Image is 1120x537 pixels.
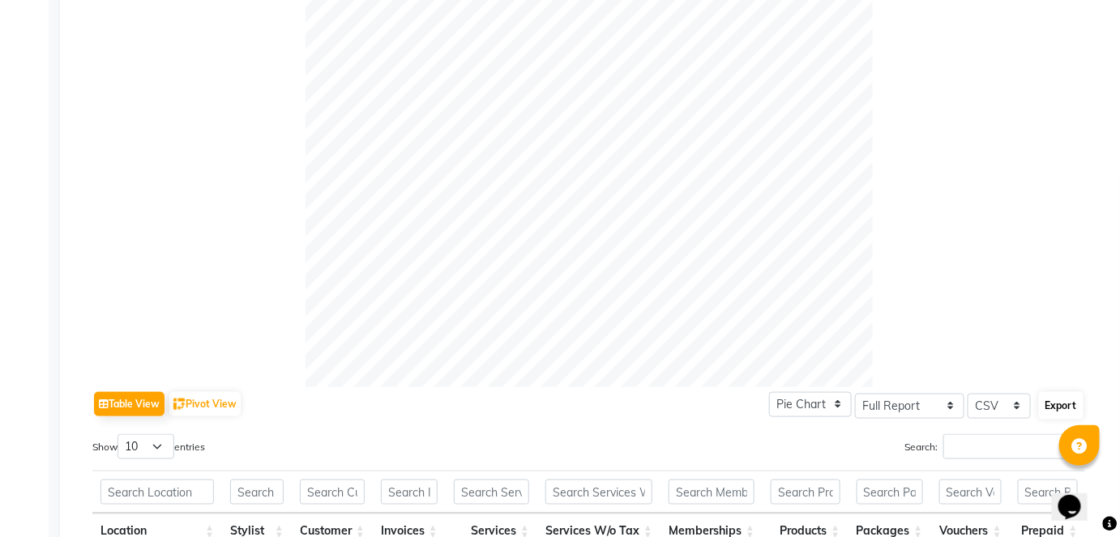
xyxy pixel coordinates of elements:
[1039,392,1084,420] button: Export
[939,479,1002,505] input: Search Vouchers
[118,434,174,459] select: Showentries
[454,479,529,505] input: Search Services
[230,479,284,505] input: Search Stylist
[381,479,438,505] input: Search Invoices
[904,434,1085,459] label: Search:
[94,392,165,416] button: Table View
[300,479,365,505] input: Search Customer
[669,479,755,505] input: Search Memberships
[1018,479,1078,505] input: Search Prepaid
[943,434,1085,459] input: Search:
[173,398,186,411] img: pivot.png
[169,392,241,416] button: Pivot View
[100,479,214,505] input: Search Location
[1052,472,1104,521] iframe: chat widget
[92,434,205,459] label: Show entries
[857,479,923,505] input: Search Packages
[545,479,652,505] input: Search Services W/o Tax
[771,479,840,505] input: Search Products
